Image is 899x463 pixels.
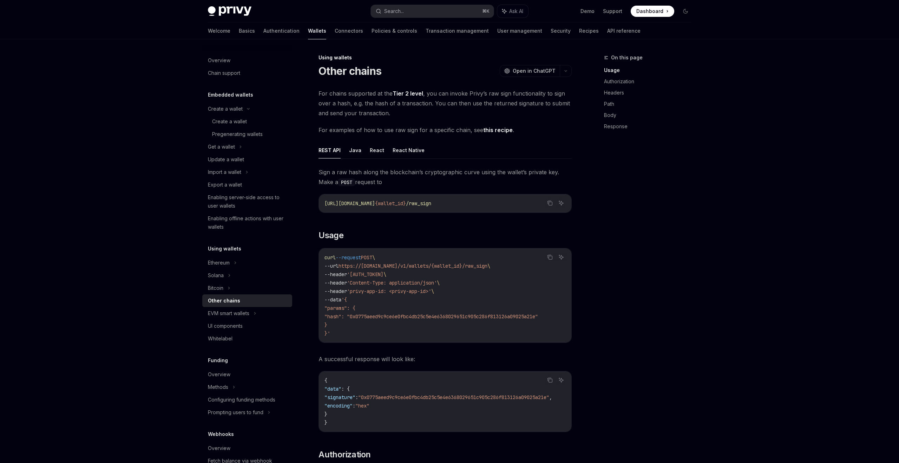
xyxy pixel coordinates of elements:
[500,65,560,77] button: Open in ChatGPT
[355,394,358,400] span: :
[319,354,572,364] span: A successful response will look like:
[393,90,423,97] a: Tier 2 level
[393,142,425,158] button: React Native
[611,53,643,62] span: On this page
[604,76,697,87] a: Authorization
[202,115,292,128] a: Create a wallet
[324,296,341,303] span: --data
[208,6,251,16] img: dark logo
[202,212,292,233] a: Enabling offline actions with user wallets
[557,253,566,262] button: Ask AI
[319,125,572,135] span: For examples of how to use raw sign for a specific chain, see .
[372,22,417,39] a: Policies & controls
[339,263,487,269] span: https://[DOMAIN_NAME]/v1/wallets/{wallet_id}/raw_sign
[513,67,556,74] span: Open in ChatGPT
[509,8,523,15] span: Ask AI
[208,155,244,164] div: Update a wallet
[208,309,249,318] div: EVM smart wallets
[341,386,350,392] span: : {
[208,444,230,452] div: Overview
[372,254,375,261] span: \
[349,142,361,158] button: Java
[497,22,542,39] a: User management
[497,5,528,18] button: Ask AI
[324,263,339,269] span: --url
[604,98,697,110] a: Path
[335,22,363,39] a: Connectors
[319,89,572,118] span: For chains supported at the , you can invoke Privy’s raw sign functionality to sign over a hash, ...
[239,22,255,39] a: Basics
[557,198,566,208] button: Ask AI
[324,411,327,417] span: }
[551,22,571,39] a: Security
[208,168,241,176] div: Import a wallet
[202,178,292,191] a: Export a wallet
[355,403,369,409] span: "hex"
[202,442,292,455] a: Overview
[347,288,431,294] span: 'privy-app-id: <privy-app-id>'
[202,54,292,67] a: Overview
[212,117,247,126] div: Create a wallet
[557,376,566,385] button: Ask AI
[208,105,243,113] div: Create a wallet
[604,87,697,98] a: Headers
[208,244,241,253] h5: Using wallets
[358,394,549,400] span: "0x0775aeed9c9ce6e0fbc4db25c5e4e6368029651c905c286f813126a09025a21e"
[604,121,697,132] a: Response
[208,69,240,77] div: Chain support
[319,54,572,61] div: Using wallets
[202,294,292,307] a: Other chains
[324,200,375,207] span: [URL][DOMAIN_NAME]
[604,110,697,121] a: Body
[202,332,292,345] a: Whitelabel
[482,8,490,14] span: ⌘ K
[208,322,243,330] div: UI components
[603,8,622,15] a: Support
[426,22,489,39] a: Transaction management
[361,254,372,261] span: POST
[208,296,240,305] div: Other chains
[208,356,228,365] h5: Funding
[324,419,327,426] span: }
[636,8,663,15] span: Dashboard
[208,181,242,189] div: Export a wallet
[371,5,494,18] button: Search...⌘K
[631,6,674,17] a: Dashboard
[383,271,386,278] span: \
[347,271,383,278] span: '[AUTH_TOKEN]
[604,65,697,76] a: Usage
[324,403,353,409] span: "encoding"
[202,67,292,79] a: Chain support
[549,394,552,400] span: ,
[370,142,384,158] button: React
[208,22,230,39] a: Welcome
[431,288,434,294] span: \
[202,368,292,381] a: Overview
[324,394,355,400] span: "signature"
[319,449,370,460] span: Authorization
[202,393,292,406] a: Configuring funding methods
[324,280,347,286] span: --header
[384,7,404,15] div: Search...
[212,130,263,138] div: Pregenerating wallets
[202,320,292,332] a: UI components
[545,376,555,385] button: Copy the contents from the code block
[208,396,275,404] div: Configuring funding methods
[263,22,300,39] a: Authentication
[347,280,437,286] span: 'Content-Type: application/json'
[319,230,343,241] span: Usage
[208,284,223,292] div: Bitcoin
[319,167,572,187] span: Sign a raw hash along the blockchain’s cryptographic curve using the wallet’s private key. Make a...
[202,191,292,212] a: Enabling server-side access to user wallets
[208,193,288,210] div: Enabling server-side access to user wallets
[324,330,330,337] span: }'
[319,65,381,77] h1: Other chains
[324,313,538,320] span: "hash": "0x0775aeed9c9ce6e0fbc4db25c5e4e6368029651c905c286f813126a09025a21e"
[208,370,230,379] div: Overview
[208,214,288,231] div: Enabling offline actions with user wallets
[336,254,361,261] span: --request
[487,263,490,269] span: \
[483,126,513,134] a: this recipe
[353,403,355,409] span: :
[208,408,263,417] div: Prompting users to fund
